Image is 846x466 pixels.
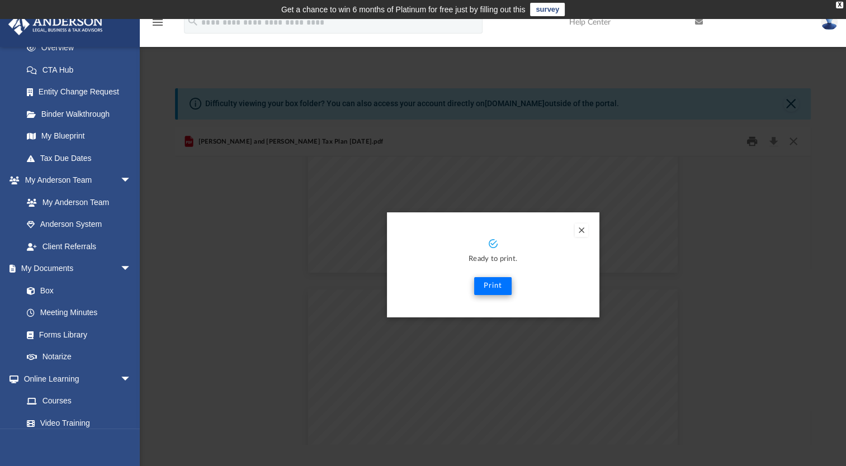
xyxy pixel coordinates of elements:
[16,147,148,169] a: Tax Due Dates
[836,2,843,8] div: close
[16,279,137,302] a: Box
[8,258,143,280] a: My Documentsarrow_drop_down
[120,258,143,280] span: arrow_drop_down
[530,3,565,16] a: survey
[187,15,199,27] i: search
[398,253,588,266] p: Ready to print.
[175,127,811,445] div: Preview
[16,37,148,59] a: Overview
[16,390,143,412] a: Courses
[5,13,106,35] img: Anderson Advisors Platinum Portal
[8,169,143,192] a: My Anderson Teamarrow_drop_down
[16,125,143,148] a: My Blueprint
[120,368,143,391] span: arrow_drop_down
[120,169,143,192] span: arrow_drop_down
[16,191,137,213] a: My Anderson Team
[8,368,143,390] a: Online Learningarrow_drop_down
[474,277,512,295] button: Print
[16,302,143,324] a: Meeting Minutes
[16,213,143,236] a: Anderson System
[151,21,164,29] a: menu
[16,346,143,368] a: Notarize
[16,81,148,103] a: Entity Change Request
[821,14,838,30] img: User Pic
[151,16,164,29] i: menu
[16,59,148,81] a: CTA Hub
[16,235,143,258] a: Client Referrals
[16,324,137,346] a: Forms Library
[281,3,526,16] div: Get a chance to win 6 months of Platinum for free just by filling out this
[16,103,148,125] a: Binder Walkthrough
[16,412,137,434] a: Video Training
